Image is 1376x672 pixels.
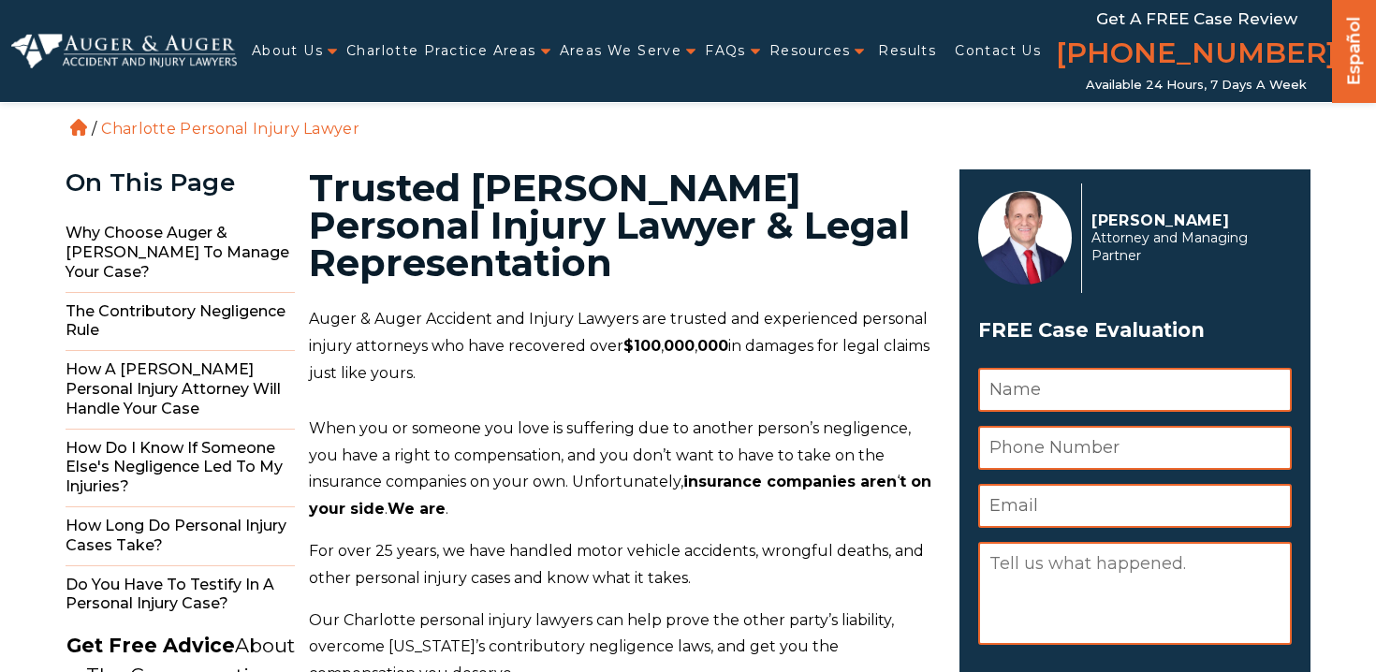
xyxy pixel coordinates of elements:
li: Charlotte Personal Injury Lawyer [96,120,364,138]
p: [PERSON_NAME] [1091,212,1281,229]
strong: $100 [623,337,661,355]
a: Charlotte Practice Areas [346,32,536,70]
span: The Contributory Negligence Rule [66,293,295,352]
input: Email [978,484,1292,528]
strong: 000 [697,337,728,355]
input: Name [978,368,1292,412]
img: Auger & Auger Accident and Injury Lawyers Logo [11,34,237,68]
p: For over 25 years, we have handled motor vehicle accidents, wrongful deaths, and other personal i... [309,538,937,592]
span: Do You Have to Testify in a Personal Injury Case? [66,566,295,624]
h1: Trusted [PERSON_NAME] Personal Injury Lawyer & Legal Representation [309,169,937,282]
a: Resources [769,32,851,70]
span: FREE Case Evaluation [978,313,1292,348]
strong: Get Free Advice [66,634,235,657]
span: Attorney and Managing Partner [1091,229,1281,265]
a: FAQs [705,32,746,70]
a: [PHONE_NUMBER] [1056,33,1337,78]
a: Home [70,119,87,136]
a: Results [878,32,936,70]
span: Get a FREE Case Review [1096,9,1297,28]
a: Areas We Serve [560,32,682,70]
strong: We are [388,500,446,518]
span: How Long do Personal Injury Cases Take? [66,507,295,566]
strong: insurance companies aren [683,473,897,490]
img: Herbert Auger [978,191,1072,285]
span: Why Choose Auger & [PERSON_NAME] to Manage Your Case? [66,214,295,292]
input: Phone Number [978,426,1292,470]
div: On This Page [66,169,295,197]
span: How a [PERSON_NAME] Personal Injury Attorney Will Handle Your Case [66,351,295,429]
p: Auger & Auger Accident and Injury Lawyers are trusted and experienced personal injury attorneys w... [309,306,937,387]
strong: 000 [664,337,695,355]
a: Contact Us [955,32,1041,70]
span: Available 24 Hours, 7 Days a Week [1086,78,1307,93]
p: When you or someone you love is suffering due to another person’s negligence, you have a right to... [309,416,937,523]
a: About Us [252,32,323,70]
span: How do I Know if Someone Else's Negligence Led to My Injuries? [66,430,295,507]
